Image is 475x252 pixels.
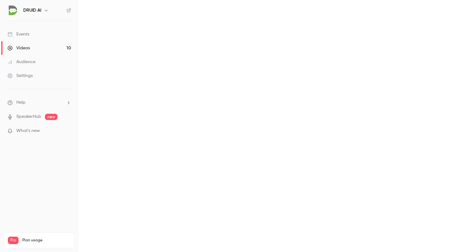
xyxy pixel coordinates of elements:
div: Events [8,31,29,37]
li: help-dropdown-opener [8,99,71,106]
iframe: Noticeable Trigger [63,128,71,134]
span: Plan usage [22,238,71,243]
div: Videos [8,45,30,51]
a: SpeakerHub [16,113,41,120]
span: new [45,114,57,120]
span: Pro [8,237,19,244]
div: Audience [8,59,35,65]
div: Settings [8,73,33,79]
img: DRUID AI [8,5,18,15]
span: Help [16,99,25,106]
h6: DRUID AI [23,7,41,14]
span: What's new [16,128,40,134]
